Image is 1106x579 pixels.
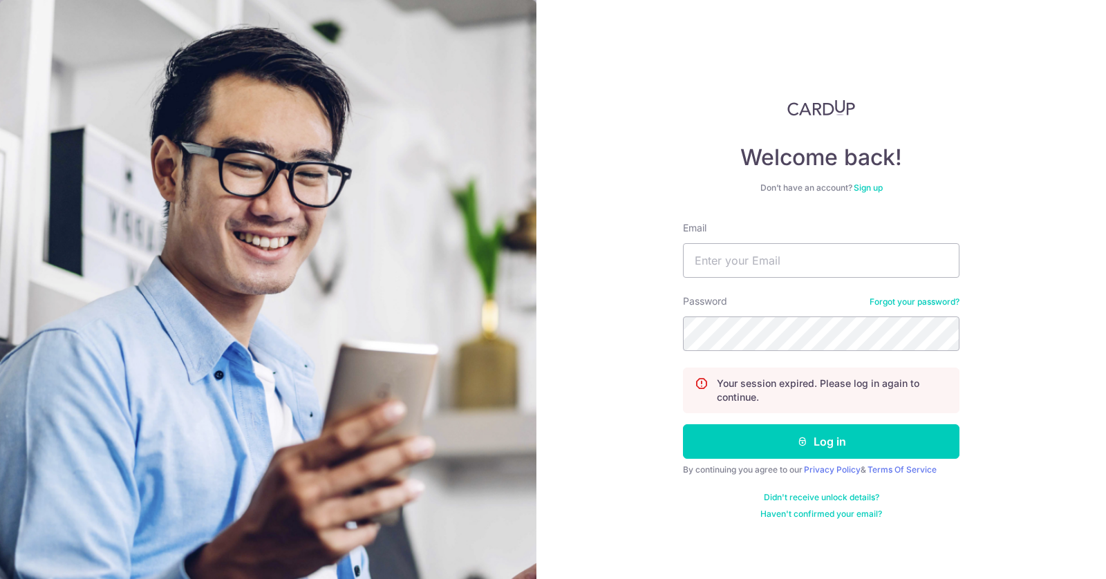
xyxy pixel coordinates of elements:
[870,296,959,307] a: Forgot your password?
[683,144,959,171] h4: Welcome back!
[683,182,959,193] div: Don’t have an account?
[683,243,959,278] input: Enter your Email
[683,221,706,235] label: Email
[854,182,883,193] a: Sign up
[683,464,959,475] div: By continuing you agree to our &
[683,294,727,308] label: Password
[760,509,882,520] a: Haven't confirmed your email?
[804,464,861,475] a: Privacy Policy
[868,464,937,475] a: Terms Of Service
[683,424,959,459] button: Log in
[764,492,879,503] a: Didn't receive unlock details?
[717,377,948,404] p: Your session expired. Please log in again to continue.
[787,99,855,116] img: CardUp Logo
